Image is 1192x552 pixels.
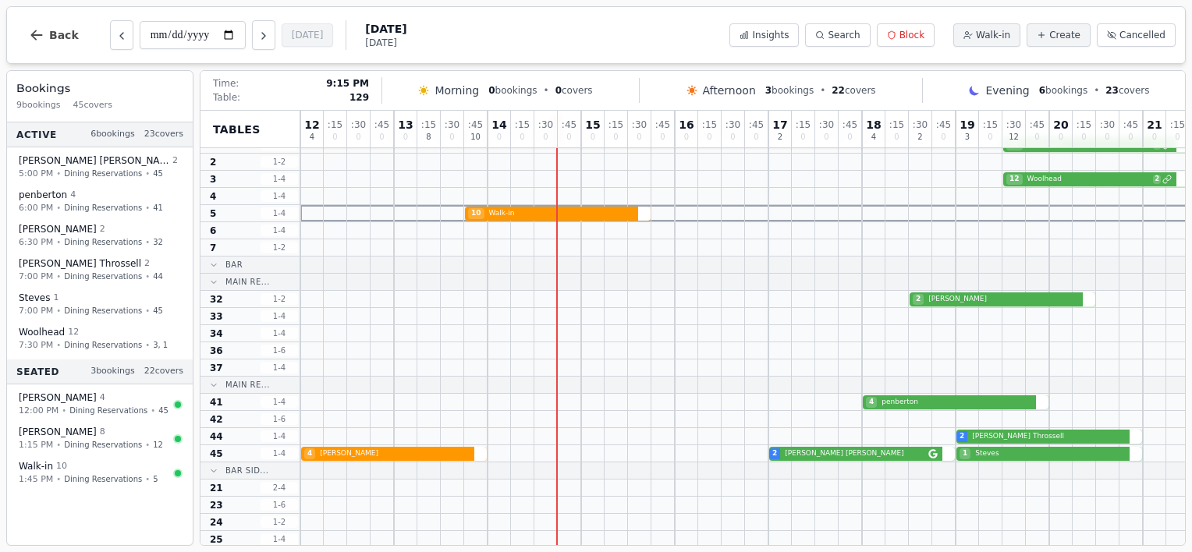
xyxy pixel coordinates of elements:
span: 0 [730,133,735,141]
span: Search [828,29,860,41]
span: 21 [1147,119,1162,130]
button: Steves17:00 PM•Dining Reservations•45 [10,286,190,323]
span: : 30 [445,120,459,129]
span: 0 [754,133,758,141]
span: : 45 [562,120,576,129]
span: 3 [210,173,216,186]
span: 12 [68,326,79,339]
span: [PERSON_NAME] Throssell [19,257,141,270]
span: 1:15 PM [19,438,53,451]
button: [PERSON_NAME] Throssell27:00 PM•Dining Reservations•44 [10,252,190,288]
span: [PERSON_NAME] [PERSON_NAME] [782,448,927,459]
span: 22 [832,85,845,96]
span: 1:45 PM [19,472,53,486]
span: 23 [210,499,223,511]
span: • [56,202,61,214]
span: 1 - 4 [261,225,298,236]
span: 4 [100,391,105,405]
span: Cancelled [1119,29,1165,41]
span: 3 [765,85,772,96]
span: 1 - 4 [261,310,298,322]
span: 2 [100,223,105,236]
span: 6 [1039,85,1045,96]
span: • [1094,84,1099,97]
span: Dining Reservations [64,202,142,214]
span: 15 [585,119,600,130]
span: 13 [398,119,413,130]
span: 0 [449,133,454,141]
button: Walk-in 101:45 PM•Dining Reservations•5 [10,455,190,491]
span: Block [899,29,924,41]
span: bookings [488,84,537,97]
span: 6 [210,225,216,237]
span: 0 [488,85,495,96]
span: 1 - 2 [261,516,298,528]
span: : 30 [1100,120,1115,129]
span: 4 [871,133,876,141]
span: 1 - 4 [261,207,298,219]
span: 2 [210,156,216,168]
span: 1 - 6 [261,345,298,356]
span: 9:15 PM [326,77,369,90]
span: : 15 [1170,120,1185,129]
span: : 45 [1030,120,1045,129]
span: • [145,305,150,317]
span: Dining Reservations [64,339,142,351]
span: : 15 [1077,120,1091,129]
span: [DATE] [365,21,406,37]
span: : 45 [374,120,389,129]
button: Next day [252,20,275,50]
span: Dining Reservations [69,405,147,416]
button: penberton 46:00 PM•Dining Reservations•41 [10,183,190,220]
span: : 30 [632,120,647,129]
button: Create [1027,23,1091,47]
span: 0 [1059,133,1063,141]
span: 41 [153,202,163,214]
span: 0 [497,133,502,141]
span: : 15 [796,120,811,129]
span: • [62,405,66,416]
span: 12:00 PM [19,404,59,417]
span: : 15 [702,120,717,129]
span: Table: [213,91,240,104]
button: Insights [729,23,799,47]
span: : 30 [913,120,928,129]
span: 7 [210,242,216,254]
span: 0 [566,133,571,141]
span: 0 [660,133,665,141]
span: 0 [684,133,689,141]
span: • [56,236,61,248]
span: 4 [210,190,216,203]
span: 42 [210,413,223,426]
span: bookings [765,84,814,97]
button: Woolhead 127:30 PM•Dining Reservations•3, 1 [10,320,190,357]
span: 5:00 PM [19,167,53,180]
span: 12 [153,439,163,451]
span: Woolhead [1024,174,1152,185]
span: [PERSON_NAME] [317,448,470,459]
span: 0 [332,133,337,141]
span: 0 [520,133,524,141]
span: 12 [304,119,319,130]
span: 2 [917,133,922,141]
span: 0 [1128,133,1133,141]
span: • [145,473,150,485]
span: 0 [1081,133,1086,141]
span: Morning [435,83,479,98]
span: 33 [210,310,223,323]
span: • [145,339,150,351]
span: 0 [543,133,548,141]
span: : 45 [843,120,857,129]
span: 12 [1006,174,1023,185]
span: 0 [1034,133,1039,141]
span: 1 - 2 [261,242,298,253]
span: Walk-in [486,208,633,219]
span: 7:00 PM [19,304,53,317]
span: 0 [894,133,899,141]
span: : 15 [421,120,436,129]
span: Dining Reservations [64,168,142,179]
span: Active [16,128,57,140]
span: : 15 [515,120,530,129]
span: : 30 [1006,120,1021,129]
span: 32 [210,293,223,306]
